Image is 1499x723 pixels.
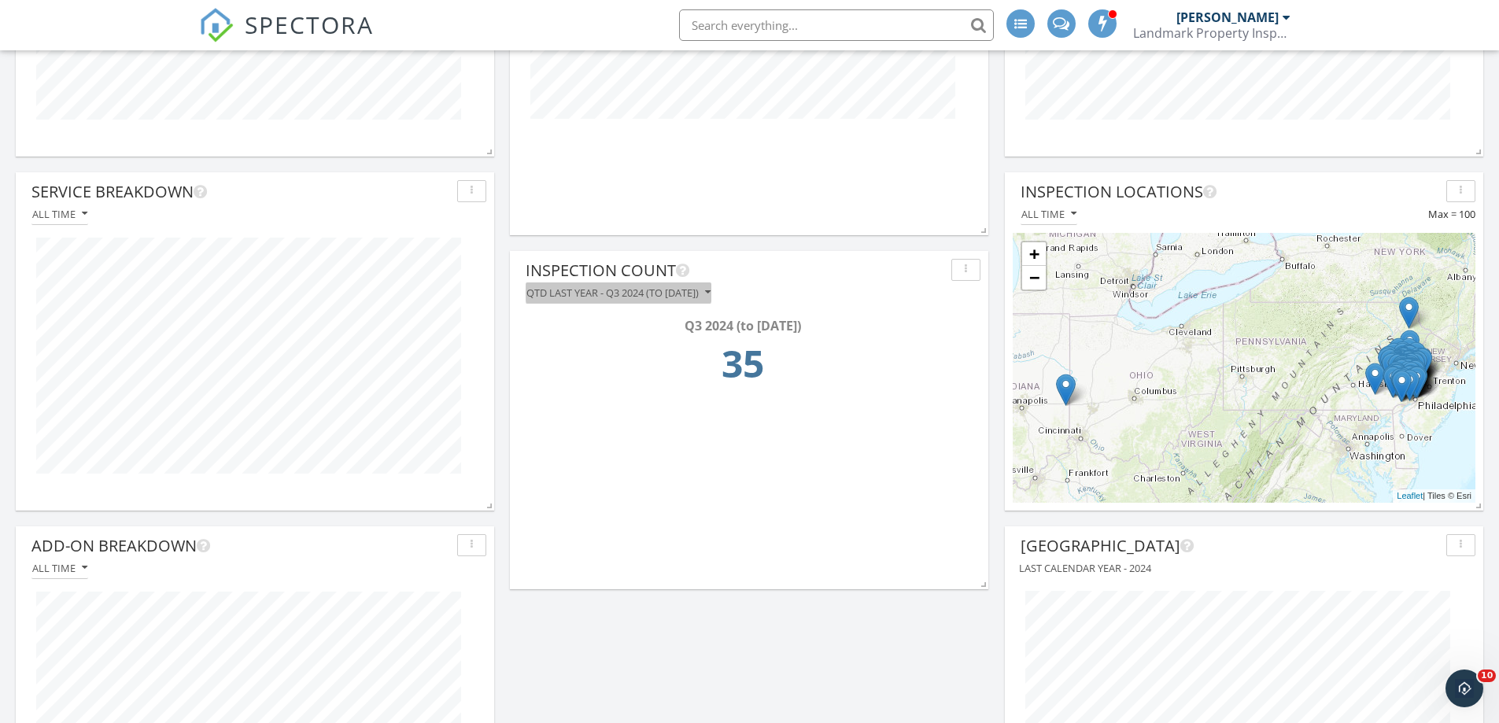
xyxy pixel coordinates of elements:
[31,534,451,558] div: Add-On Breakdown
[32,563,87,574] div: All time
[32,208,87,219] div: All time
[530,316,955,335] div: Q3 2024 (to [DATE])
[1022,242,1046,266] a: Zoom in
[1021,180,1440,204] div: Inspection Locations
[1133,25,1290,41] div: Landmark Property Inspections
[31,204,88,225] button: All time
[1021,204,1077,225] button: All time
[1022,266,1046,290] a: Zoom out
[31,558,88,579] button: All time
[679,9,994,41] input: Search everything...
[1397,491,1423,500] a: Leaflet
[1478,670,1496,682] span: 10
[1021,208,1076,219] div: All time
[526,287,711,298] div: QTD last year - Q3 2024 (to [DATE])
[526,282,711,304] button: QTD last year - Q3 2024 (to [DATE])
[199,21,374,54] a: SPECTORA
[199,8,234,42] img: The Best Home Inspection Software - Spectora
[530,335,955,401] td: 35
[1176,9,1279,25] div: [PERSON_NAME]
[31,180,451,204] div: Service Breakdown
[1445,670,1483,707] iframe: Intercom live chat
[1021,534,1440,558] div: [GEOGRAPHIC_DATA]
[1393,489,1475,503] div: | Tiles © Esri
[1428,208,1475,220] span: Max = 100
[526,259,945,282] div: Inspection Count
[245,8,374,41] span: SPECTORA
